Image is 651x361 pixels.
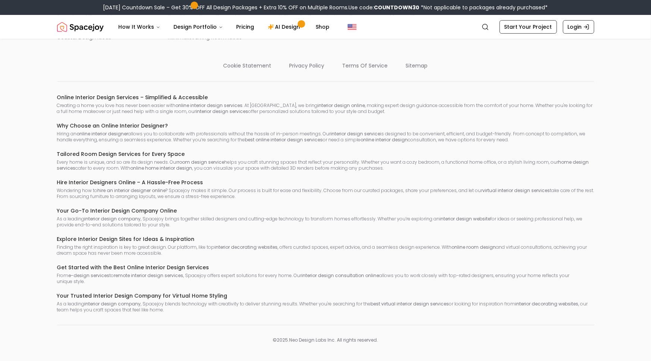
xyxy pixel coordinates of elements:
[113,19,336,34] nav: Main
[178,159,225,165] strong: room design service
[57,15,594,39] nav: Global
[348,22,357,31] img: United States
[289,62,325,69] p: privacy policy
[215,244,278,250] strong: interior decorating websites
[331,131,381,137] strong: interior design service
[85,216,141,222] strong: interior design company
[77,131,128,137] strong: online interior designer
[440,216,491,222] strong: interior design website
[113,19,166,34] button: How It Works
[57,264,594,271] h6: Get Started with the Best Online Interior Design Services
[57,150,594,158] h6: Tailored Room Design Services for Every Space
[131,165,193,171] strong: online home interior design
[262,19,309,34] a: AI Design
[196,108,248,114] strong: interior design services
[114,272,184,279] strong: remote interior design services
[302,272,379,279] strong: interior design consultation online
[57,216,594,228] p: As a leading , Spacejoy brings together skilled designers and cutting-edge technology to transfor...
[57,122,594,129] h6: Why Choose an Online Interior Designer?
[289,59,325,69] a: privacy policy
[223,59,272,69] a: cookie statement
[223,62,272,69] p: cookie statement
[57,301,594,313] p: As a leading , Spacejoy blends technology with creativity to deliver stunning results. Whether yo...
[420,4,548,11] span: *Not applicable to packages already purchased*
[452,244,496,250] strong: online room design
[103,4,548,11] div: [DATE] Countdown Sale – Get 30% OFF All Design Packages + Extra 10% OFF on Multiple Rooms.
[57,19,104,34] a: Spacejoy
[231,19,260,34] a: Pricing
[563,20,594,34] a: Login
[406,59,428,69] a: sitemap
[342,62,388,69] p: terms of service
[516,301,579,307] strong: interior decorating websites
[69,272,110,279] strong: e-design services
[483,187,550,194] strong: virtual interior design services
[57,19,104,34] img: Spacejoy Logo
[406,62,428,69] p: sitemap
[57,207,594,214] h6: Your Go-To Interior Design Company Online
[500,20,557,34] a: Start Your Project
[57,235,594,243] h6: Explore Interior Design Sites for Ideas & Inspiration
[371,301,449,307] strong: best virtual interior design services
[57,337,594,343] p: © 2025 . Neo Design Labs Inc . All rights reserved.
[57,94,594,101] h6: Online Interior Design Services – Simplified & Accessible
[57,292,594,299] h6: Your Trusted Interior Design Company for Virtual Home Styling
[98,187,166,194] strong: hire an interior designer online
[342,59,388,69] a: terms of service
[85,301,141,307] strong: interior design company
[57,179,594,186] h6: Hire Interior Designers Online – A Hassle-Free Process
[318,102,365,109] strong: interior design online
[349,4,420,11] span: Use code:
[57,244,594,256] p: Finding the right inspiration is key to great design. Our platform, like top , offers curated spa...
[176,102,243,109] strong: online interior design services
[310,19,336,34] a: Shop
[245,136,323,143] strong: best online interior design services
[57,159,594,171] p: Every home is unique, and so are its design needs. Our helps you craft stunning spaces that refle...
[57,188,594,200] p: Wondering how to ? Spacejoy makes it simple. Our process is built for ease and flexibility. Choos...
[57,103,594,114] p: Creating a home you love has never been easier with . At [GEOGRAPHIC_DATA], we bring , making exp...
[57,131,594,143] p: Hiring an allows you to collaborate with professionals without the hassle of in-person meetings. ...
[361,136,408,143] strong: online interior design
[57,273,594,285] p: From to , Spacejoy offers expert solutions for every home. Our allows you to work closely with to...
[374,4,420,11] b: COUNTDOWN30
[168,19,229,34] button: Design Portfolio
[57,159,589,171] strong: home design services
